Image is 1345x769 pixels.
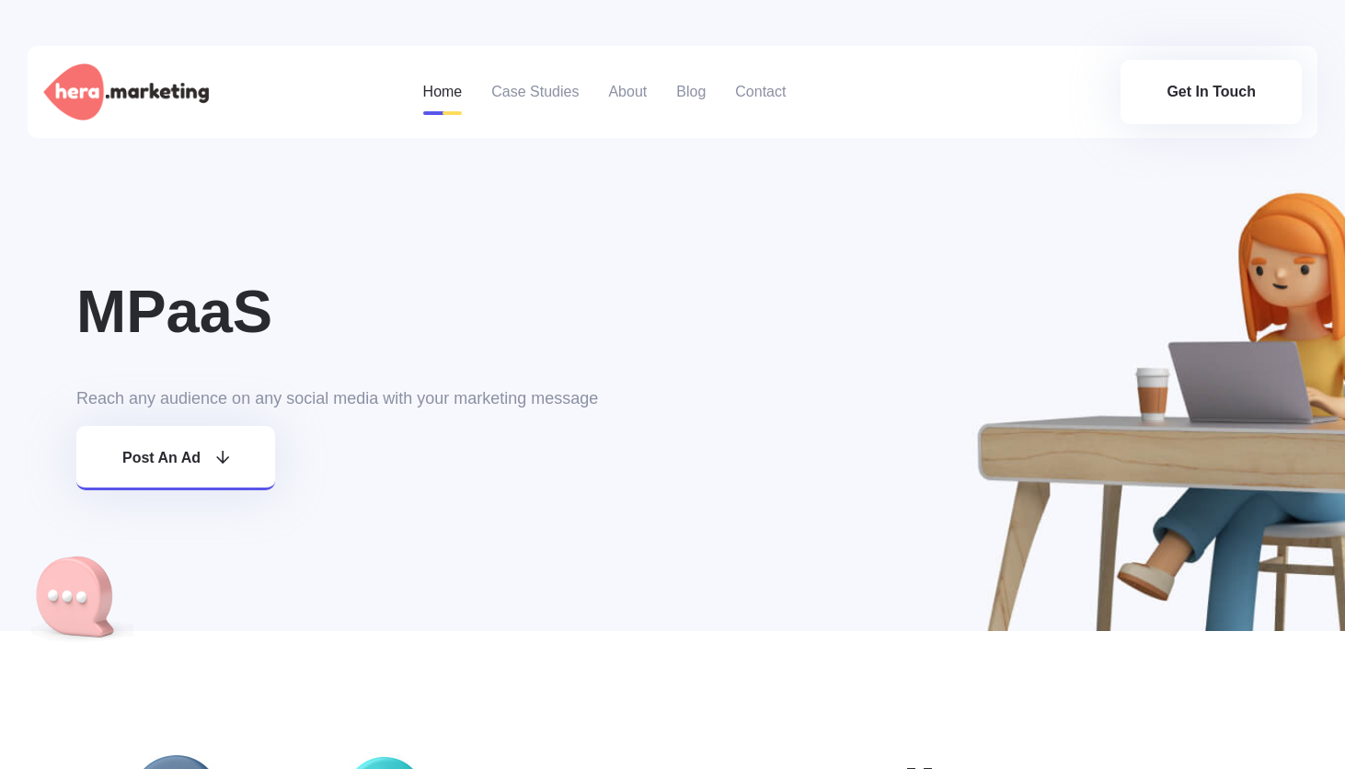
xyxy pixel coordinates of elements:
a: Contact [735,46,786,138]
a: Post an ad [76,426,275,490]
a: Home [423,46,463,138]
a: Get In Touch [1121,60,1302,124]
a: Blog [676,46,706,138]
p: Reach any audience on any social media with your marketing message [76,384,1269,412]
h3: MPaaS [76,276,1269,348]
a: Case Studies [491,46,579,138]
a: About [608,46,647,138]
